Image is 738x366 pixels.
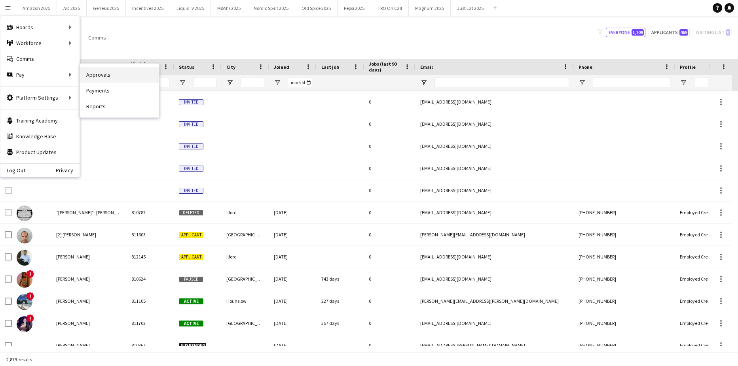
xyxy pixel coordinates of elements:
[56,232,96,238] span: [2] [PERSON_NAME]
[56,254,90,260] span: [PERSON_NAME]
[222,290,269,312] div: Hounslow
[364,179,415,201] div: 0
[179,321,203,326] span: Active
[5,209,12,216] input: Row Selection is disabled for this row (unchecked)
[274,64,289,70] span: Joined
[0,19,80,35] div: Boards
[364,224,415,245] div: 0
[247,0,295,16] button: Nordic Spirit 2025
[80,83,159,98] a: Payments
[87,0,126,16] button: Genesis 2025
[179,64,194,70] span: Status
[675,224,726,245] div: Employed Crew
[574,202,675,223] div: [PHONE_NUMBER]
[179,210,203,216] span: Deleted
[193,78,217,87] input: Status Filter Input
[26,270,34,278] span: !
[127,312,174,334] div: 811702
[26,292,34,300] span: !
[574,290,675,312] div: [PHONE_NUMBER]
[415,224,574,245] div: [PERSON_NAME][EMAIL_ADDRESS][DOMAIN_NAME]
[579,64,592,70] span: Phone
[364,135,415,157] div: 0
[675,334,726,356] div: Employed Crew
[179,79,186,86] button: Open Filter Menu
[415,312,574,334] div: [EMAIL_ADDRESS][DOMAIN_NAME]
[222,224,269,245] div: [GEOGRAPHIC_DATA]
[415,246,574,268] div: [EMAIL_ADDRESS][DOMAIN_NAME]
[364,334,415,356] div: 0
[649,28,690,37] button: Applicants469
[364,91,415,113] div: 0
[675,268,726,290] div: Employed Crew
[17,316,32,332] img: Aalia Nawaz
[56,298,90,304] span: [PERSON_NAME]
[574,312,675,334] div: [PHONE_NUMBER]
[675,290,726,312] div: Employed Crew
[364,157,415,179] div: 0
[321,64,339,70] span: Last job
[127,202,174,223] div: 810787
[606,28,645,37] button: Everyone1,709
[17,228,32,243] img: [2] Bradley Black
[274,79,281,86] button: Open Filter Menu
[56,209,130,215] span: “[PERSON_NAME]”- [PERSON_NAME]
[364,202,415,223] div: 0
[179,99,203,105] span: Invited
[574,246,675,268] div: [PHONE_NUMBER]
[179,343,207,349] span: Suspended
[17,294,32,310] img: Aakash Panuganti
[675,246,726,268] div: Employed Crew
[295,0,338,16] button: Old Spice 2025
[179,254,203,260] span: Applicant
[56,342,90,348] span: [PERSON_NAME]
[574,224,675,245] div: [PHONE_NUMBER]
[269,202,317,223] div: [DATE]
[574,334,675,356] div: [PHONE_NUMBER]
[694,78,721,87] input: Profile Filter Input
[415,179,574,201] div: [EMAIL_ADDRESS][DOMAIN_NAME]
[56,167,80,174] a: Privacy
[0,67,80,83] div: Pay
[17,250,32,266] img: Aagam Mehta
[269,312,317,334] div: [DATE]
[269,268,317,290] div: [DATE]
[0,144,80,160] a: Product Updates
[415,202,574,223] div: [EMAIL_ADDRESS][DOMAIN_NAME]
[179,166,203,172] span: Invited
[415,268,574,290] div: [EMAIL_ADDRESS][DOMAIN_NAME]
[364,268,415,290] div: 0
[179,232,203,238] span: Applicant
[16,0,57,16] button: Amazon 2025
[269,246,317,268] div: [DATE]
[179,121,203,127] span: Invited
[17,206,32,221] img: “Stevie”- Marie Ansell
[127,224,174,245] div: 811603
[0,113,80,128] a: Training Academy
[0,128,80,144] a: Knowledge Base
[56,320,90,326] span: [PERSON_NAME]
[269,224,317,245] div: [DATE]
[269,290,317,312] div: [DATE]
[317,312,364,334] div: 357 days
[680,79,687,86] button: Open Filter Menu
[226,64,235,70] span: City
[179,298,203,304] span: Active
[179,188,203,194] span: Invited
[222,246,269,268] div: Ilford
[415,113,574,135] div: [EMAIL_ADDRESS][DOMAIN_NAME]
[680,64,696,70] span: Profile
[434,78,569,87] input: Email Filter Input
[131,61,160,73] span: Workforce ID
[127,334,174,356] div: 810367
[317,268,364,290] div: 743 days
[364,290,415,312] div: 0
[371,0,409,16] button: TRO On Call
[364,312,415,334] div: 0
[0,167,25,174] a: Log Out
[127,268,174,290] div: 810624
[415,157,574,179] div: [EMAIL_ADDRESS][DOMAIN_NAME]
[222,312,269,334] div: [GEOGRAPHIC_DATA]
[593,78,670,87] input: Phone Filter Input
[5,187,12,194] input: Row Selection is disabled for this row (unchecked)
